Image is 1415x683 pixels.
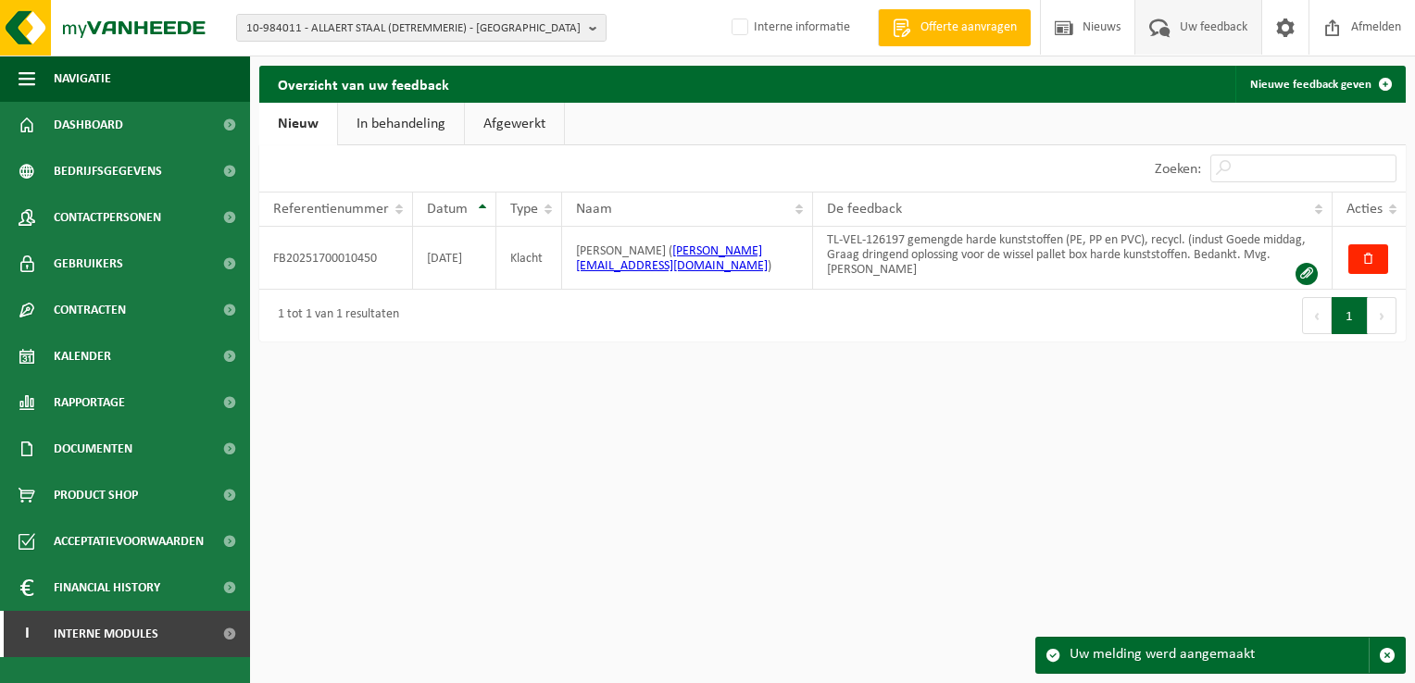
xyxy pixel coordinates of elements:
[54,241,123,287] span: Gebruikers
[1368,297,1396,334] button: Next
[54,102,123,148] span: Dashboard
[878,9,1031,46] a: Offerte aanvragen
[510,202,538,217] span: Type
[1346,202,1383,217] span: Acties
[269,299,399,332] div: 1 tot 1 van 1 resultaten
[813,227,1333,290] td: TL-VEL-126197 gemengde harde kunststoffen (PE, PP en PVC), recycl. (indust Goede middag, Graag dr...
[54,611,158,657] span: Interne modules
[54,472,138,518] span: Product Shop
[465,103,564,145] a: Afgewerkt
[427,202,468,217] span: Datum
[338,103,464,145] a: In behandeling
[54,426,132,472] span: Documenten
[246,15,582,43] span: 10-984011 - ALLAERT STAAL (DETREMMERIE) - [GEOGRAPHIC_DATA]
[54,565,160,611] span: Financial History
[576,244,771,273] span: [PERSON_NAME] ( )
[728,14,850,42] label: Interne informatie
[54,56,111,102] span: Navigatie
[1235,66,1404,103] a: Nieuwe feedback geven
[54,518,204,565] span: Acceptatievoorwaarden
[19,611,35,657] span: I
[1070,638,1369,673] div: Uw melding werd aangemaakt
[259,227,413,290] td: FB20251700010450
[1155,162,1201,177] label: Zoeken:
[259,66,468,102] h2: Overzicht van uw feedback
[54,287,126,333] span: Contracten
[1302,297,1332,334] button: Previous
[54,148,162,194] span: Bedrijfsgegevens
[259,103,337,145] a: Nieuw
[413,227,496,290] td: [DATE]
[576,244,768,273] a: [PERSON_NAME][EMAIL_ADDRESS][DOMAIN_NAME]
[273,202,389,217] span: Referentienummer
[54,194,161,241] span: Contactpersonen
[1332,297,1368,334] button: 1
[236,14,607,42] button: 10-984011 - ALLAERT STAAL (DETREMMERIE) - [GEOGRAPHIC_DATA]
[827,202,902,217] span: De feedback
[916,19,1021,37] span: Offerte aanvragen
[54,379,125,426] span: Rapportage
[54,333,111,379] span: Kalender
[496,227,562,290] td: Klacht
[576,202,612,217] span: Naam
